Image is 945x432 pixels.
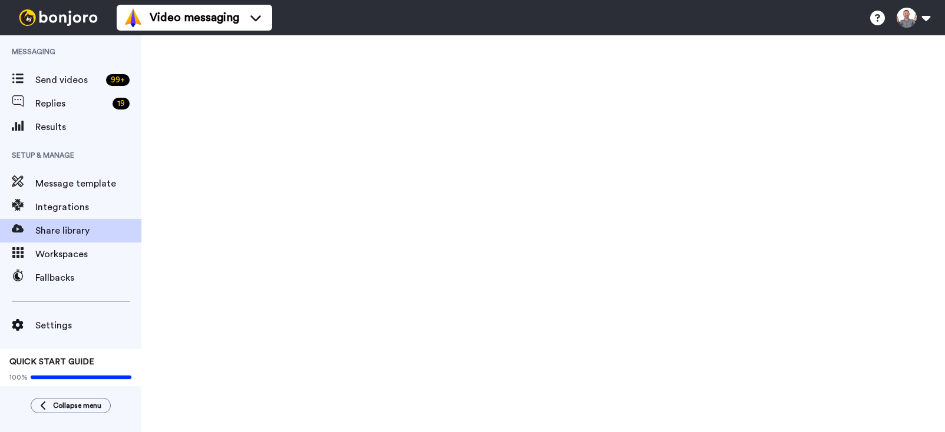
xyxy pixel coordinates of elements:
span: Fallbacks [35,271,141,285]
span: Message template [35,177,141,191]
img: bj-logo-header-white.svg [14,9,103,26]
span: 100% [9,373,28,382]
div: 19 [113,98,130,109]
button: Collapse menu [31,398,111,413]
span: Share library [35,224,141,238]
span: Video messaging [150,9,239,26]
span: QUICK START GUIDE [9,358,94,366]
span: Collapse menu [53,401,101,410]
span: Replies [35,97,108,111]
span: Workspaces [35,247,141,261]
span: Send videos [35,73,101,87]
span: Settings [35,318,141,333]
span: Integrations [35,200,141,214]
span: Results [35,120,141,134]
div: 99 + [106,74,130,86]
img: vm-color.svg [124,8,143,27]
